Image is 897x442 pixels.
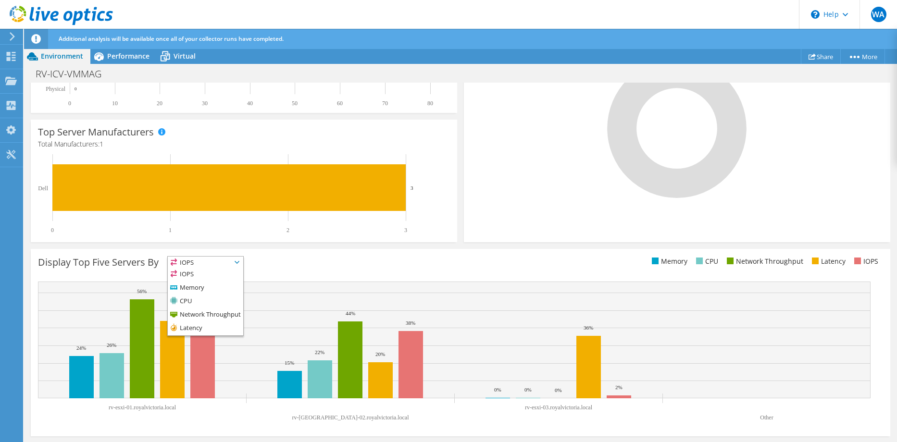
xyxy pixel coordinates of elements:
[555,387,562,393] text: 0%
[292,100,298,107] text: 50
[292,414,410,421] text: rv-[GEOGRAPHIC_DATA]-02.royalvictoria.local
[100,139,103,148] span: 1
[406,320,415,326] text: 38%
[168,322,243,335] li: Latency
[168,295,243,308] li: CPU
[694,256,718,267] li: CPU
[31,69,116,79] h1: RV-ICV-VMMAG
[68,100,71,107] text: 0
[157,100,162,107] text: 20
[615,384,623,390] text: 2%
[174,51,196,61] span: Virtual
[168,268,243,282] li: IOPS
[112,100,118,107] text: 10
[315,349,324,355] text: 22%
[494,387,501,393] text: 0%
[427,100,433,107] text: 80
[524,387,532,393] text: 0%
[649,256,687,267] li: Memory
[411,185,413,191] text: 3
[137,288,147,294] text: 56%
[202,100,208,107] text: 30
[107,51,149,61] span: Performance
[247,100,253,107] text: 40
[404,227,407,233] text: 3
[810,256,846,267] li: Latency
[525,404,593,411] text: rv-esxi-03.royalvictoria.local
[337,100,343,107] text: 60
[75,86,77,91] text: 0
[760,414,773,421] text: Other
[51,227,54,233] text: 0
[109,404,176,411] text: rv-esxi-01.royalvictoria.local
[801,49,841,64] a: Share
[38,139,450,149] h4: Total Manufacturers:
[811,10,820,19] svg: \n
[46,86,65,92] text: Physical
[871,7,886,22] span: WA
[169,227,172,233] text: 1
[287,227,289,233] text: 2
[346,310,355,316] text: 44%
[584,325,593,331] text: 36%
[382,100,388,107] text: 70
[38,185,48,192] text: Dell
[852,256,878,267] li: IOPS
[41,51,83,61] span: Environment
[724,256,803,267] li: Network Throughput
[375,351,385,357] text: 20%
[107,342,116,348] text: 26%
[59,35,284,43] span: Additional analysis will be available once all of your collector runs have completed.
[38,127,154,137] h3: Top Server Manufacturers
[168,257,243,268] span: IOPS
[840,49,885,64] a: More
[168,308,243,322] li: Network Throughput
[76,345,86,351] text: 24%
[168,282,243,295] li: Memory
[285,360,294,366] text: 15%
